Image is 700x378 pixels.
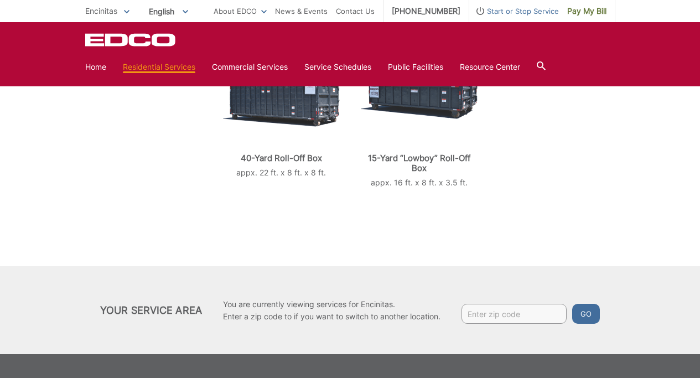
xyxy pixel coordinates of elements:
[275,5,328,17] a: News & Events
[462,304,567,324] input: Enter zip code
[223,167,340,179] p: appx. 22 ft. x 8 ft. x 8 ft.
[123,61,195,73] a: Residential Services
[460,61,520,73] a: Resource Center
[223,69,340,126] img: roll-off-40-yard.png
[388,61,443,73] a: Public Facilities
[361,77,478,119] img: roll-off-lowboy.png
[304,61,371,73] a: Service Schedules
[361,153,478,173] p: 15-Yard “Lowboy” Roll-Off Box
[85,6,117,15] span: Encinitas
[572,304,600,324] button: Go
[100,304,202,317] h2: Your Service Area
[85,61,106,73] a: Home
[336,5,375,17] a: Contact Us
[361,177,478,189] p: appx. 16 ft. x 8 ft. x 3.5 ft.
[223,298,440,323] p: You are currently viewing services for Encinitas. Enter a zip code to if you want to switch to an...
[85,33,177,46] a: EDCD logo. Return to the homepage.
[214,5,267,17] a: About EDCO
[141,2,196,20] span: English
[567,5,606,17] span: Pay My Bill
[212,61,288,73] a: Commercial Services
[223,153,340,163] p: 40-Yard Roll-Off Box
